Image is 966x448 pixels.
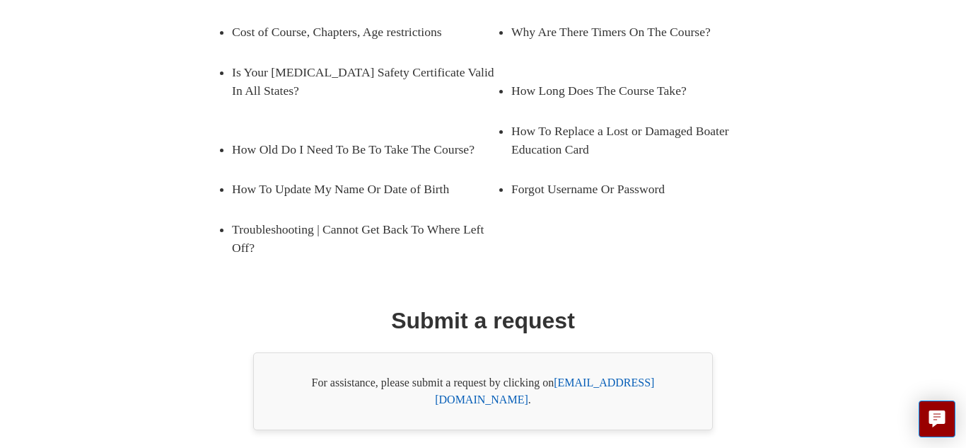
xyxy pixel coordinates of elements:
a: How Long Does The Course Take? [511,71,755,110]
a: How To Replace a Lost or Damaged Boater Education Card [511,111,776,170]
button: Live chat [919,401,955,437]
a: Cost of Course, Chapters, Age restrictions [232,12,476,52]
h1: Submit a request [391,304,575,338]
a: How To Update My Name Or Date of Birth [232,169,476,209]
a: Is Your [MEDICAL_DATA] Safety Certificate Valid In All States? [232,52,497,111]
a: Forgot Username Or Password [511,169,755,209]
div: For assistance, please submit a request by clicking on . [253,352,713,430]
a: How Old Do I Need To Be To Take The Course? [232,130,476,169]
a: Why Are There Timers On The Course? [511,12,755,52]
a: Troubleshooting | Cannot Get Back To Where Left Off? [232,209,497,268]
